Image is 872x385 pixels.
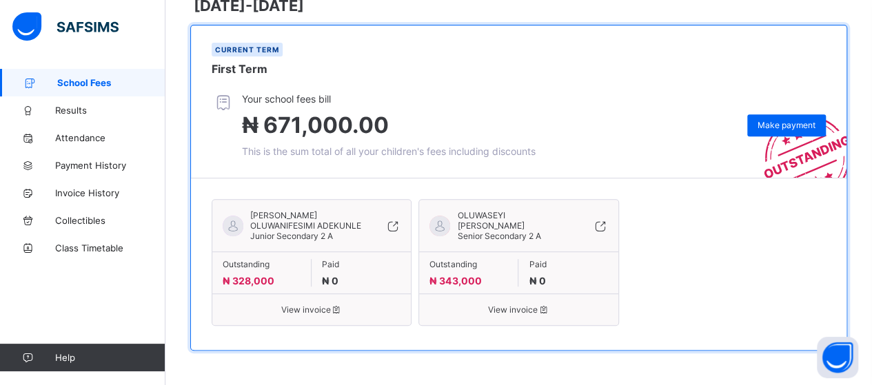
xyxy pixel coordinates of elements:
[223,304,400,315] span: View invoice
[457,231,540,241] span: Senior Secondary 2 A
[223,275,274,287] span: ₦ 328,000
[529,259,607,269] span: Paid
[212,62,267,76] span: First Term
[215,45,279,54] span: Current term
[55,187,165,198] span: Invoice History
[250,210,365,231] span: [PERSON_NAME] OLUWANIFESIMI ADEKUNLE
[55,215,165,226] span: Collectibles
[242,112,389,138] span: ₦ 671,000.00
[55,160,165,171] span: Payment History
[529,275,545,287] span: ₦ 0
[429,304,607,315] span: View invoice
[758,120,815,130] span: Make payment
[55,242,165,253] span: Class Timetable
[250,231,333,241] span: Junior Secondary 2 A
[57,77,165,88] span: School Fees
[55,132,165,143] span: Attendance
[322,259,400,269] span: Paid
[457,210,572,231] span: OLUWASEYI [PERSON_NAME]
[322,275,338,287] span: ₦ 0
[429,275,481,287] span: ₦ 343,000
[817,337,858,378] button: Open asap
[242,93,536,105] span: Your school fees bill
[429,259,507,269] span: Outstanding
[242,145,536,157] span: This is the sum total of all your children's fees including discounts
[747,99,846,178] img: outstanding-stamp.3c148f88c3ebafa6da95868fa43343a1.svg
[55,105,165,116] span: Results
[223,259,301,269] span: Outstanding
[12,12,119,41] img: safsims
[55,352,165,363] span: Help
